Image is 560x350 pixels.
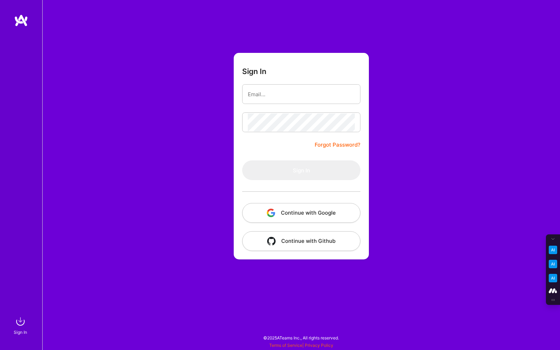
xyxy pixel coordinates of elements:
[267,237,276,245] img: icon
[549,274,557,282] img: Jargon Buster icon
[305,343,333,348] a: Privacy Policy
[269,343,333,348] span: |
[242,67,266,76] h3: Sign In
[267,209,275,217] img: icon
[248,85,355,103] input: Email...
[549,260,557,268] img: Email Tone Analyzer icon
[315,141,360,149] a: Forgot Password?
[13,314,27,328] img: sign in
[14,14,28,27] img: logo
[42,329,560,346] div: © 2025 ATeams Inc., All rights reserved.
[242,203,360,223] button: Continue with Google
[242,160,360,180] button: Sign In
[14,328,27,336] div: Sign In
[269,343,302,348] a: Terms of Service
[549,246,557,254] img: Key Point Extractor icon
[15,314,27,336] a: sign inSign In
[242,231,360,251] button: Continue with Github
